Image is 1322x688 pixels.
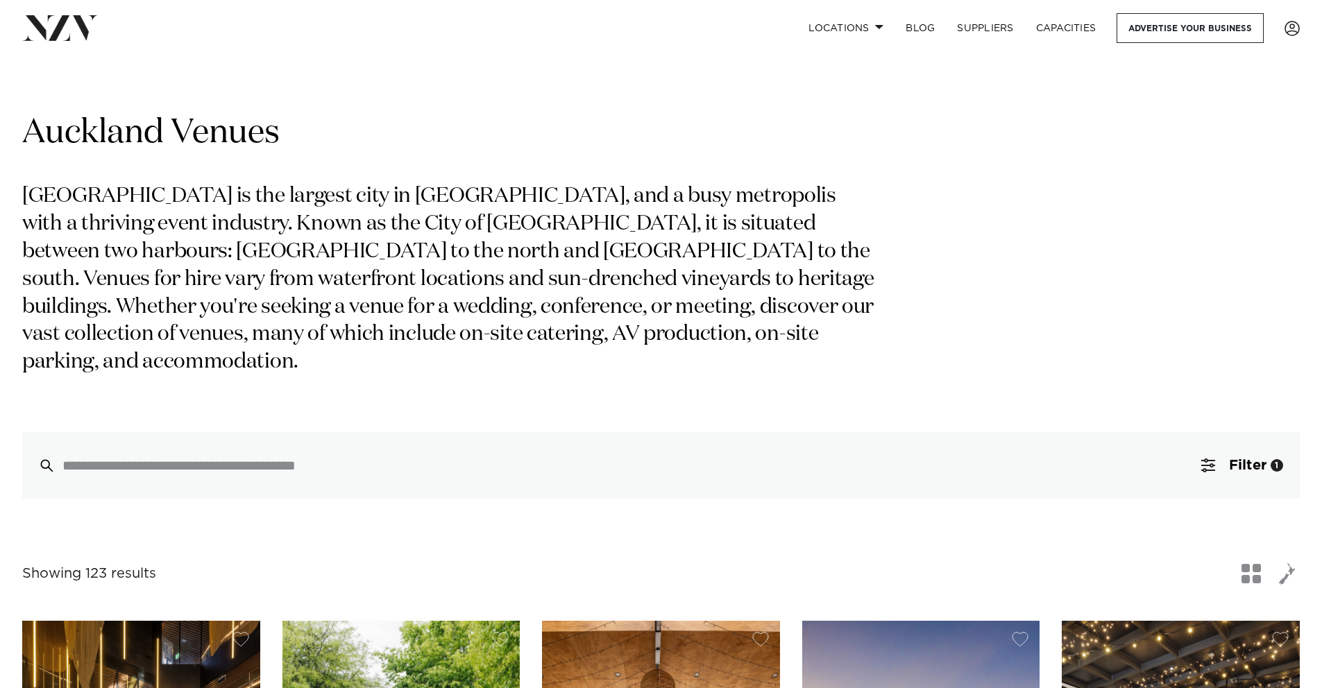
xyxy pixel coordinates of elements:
[1117,13,1264,43] a: Advertise your business
[1185,432,1300,499] button: Filter1
[1229,458,1266,472] span: Filter
[1025,13,1108,43] a: Capacities
[22,112,1300,155] h1: Auckland Venues
[1271,459,1283,472] div: 1
[22,563,156,585] div: Showing 123 results
[946,13,1024,43] a: SUPPLIERS
[22,15,98,40] img: nzv-logo.png
[22,183,880,377] p: [GEOGRAPHIC_DATA] is the largest city in [GEOGRAPHIC_DATA], and a busy metropolis with a thriving...
[797,13,895,43] a: Locations
[895,13,946,43] a: BLOG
